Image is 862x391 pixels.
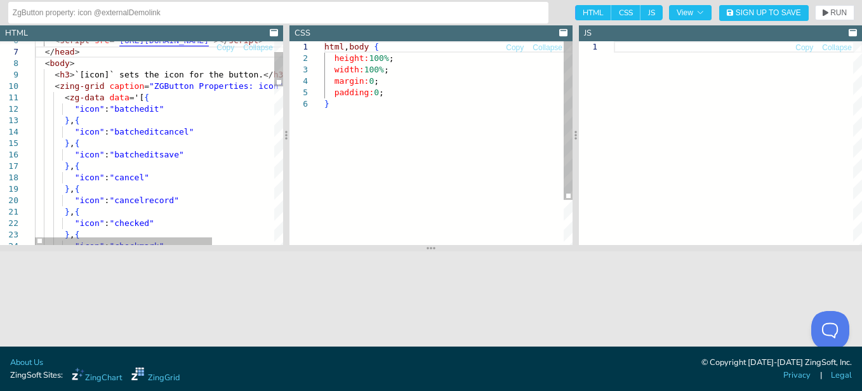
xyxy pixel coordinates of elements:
span: "batcheditcancel" [109,127,194,136]
a: ZingGrid [131,368,180,384]
a: Privacy [783,369,811,381]
span: "icon" [75,218,105,228]
span: , [344,42,349,51]
span: Copy [506,44,524,51]
span: < [45,58,50,68]
span: "cancelrecord" [109,195,179,205]
a: Legal [831,369,852,381]
span: , [70,116,75,125]
span: } [65,116,70,125]
span: : [105,150,110,159]
span: { [374,42,379,51]
span: > [75,47,80,56]
span: } [65,230,70,239]
span: h3 [274,70,284,79]
span: { [75,207,80,216]
span: </ [45,47,55,56]
span: "batchedit" [109,104,164,114]
span: 100% [364,65,384,74]
span: : [105,104,110,114]
span: data [109,93,129,102]
button: Copy [505,42,524,54]
span: > [70,58,75,68]
div: 6 [289,98,308,110]
span: zg-data [70,93,105,102]
span: "icon" [75,127,105,136]
span: `[icon]` sets the icon for the button. [75,70,263,79]
span: } [65,207,70,216]
span: { [75,138,80,148]
span: } [65,184,70,194]
span: 0 [369,76,374,86]
button: Collapse [821,42,852,54]
iframe: Toggle Customer Support [811,311,849,349]
span: : [105,173,110,182]
span: width: [335,65,364,74]
span: Copy [216,44,234,51]
div: JS [584,27,592,39]
span: , [70,138,75,148]
span: } [65,161,70,171]
span: { [75,230,80,239]
div: 4 [289,76,308,87]
span: </ [263,70,274,79]
span: ; [389,53,394,63]
button: Collapse [532,42,563,54]
span: ; [384,65,389,74]
span: , [70,184,75,194]
div: 1 [289,41,308,53]
div: 1 [579,41,597,53]
span: "cancel" [109,173,149,182]
span: < [65,93,70,102]
span: ZingSoft Sites: [10,369,63,381]
div: © Copyright [DATE]-[DATE] ZingSoft, Inc. [701,357,852,369]
span: : [105,218,110,228]
div: CSS [295,27,310,39]
span: height: [335,53,369,63]
span: "batcheditsave" [109,150,183,159]
span: Collapse [822,44,852,51]
span: : [105,127,110,136]
span: Collapse [243,44,273,51]
span: "icon" [75,173,105,182]
span: } [65,138,70,148]
div: 3 [289,64,308,76]
span: | [820,369,822,381]
span: caption [109,81,144,91]
span: < [55,70,60,79]
span: : [105,195,110,205]
span: zing-grid [60,81,104,91]
span: { [75,161,80,171]
div: 2 [289,53,308,64]
span: "icon" [75,195,105,205]
span: Collapse [533,44,562,51]
button: Copy [795,42,814,54]
button: Collapse [242,42,274,54]
span: body [349,42,369,51]
span: "icon" [75,150,105,159]
span: { [75,184,80,194]
span: = [129,93,135,102]
span: padding: [335,88,375,97]
span: < [55,81,60,91]
div: HTML [5,27,28,39]
span: html [324,42,344,51]
span: "ZGButton Properties: icon" [149,81,283,91]
span: { [144,93,149,102]
a: ZingChart [72,368,122,384]
span: 0 [374,88,379,97]
span: Copy [795,44,813,51]
span: '[ [135,93,145,102]
span: , [70,207,75,216]
span: , [70,230,75,239]
span: = [144,81,149,91]
span: { [75,116,80,125]
span: 100% [369,53,388,63]
a: About Us [10,357,43,369]
span: > [70,70,75,79]
div: 5 [289,87,308,98]
span: margin: [335,76,369,86]
span: "checked" [109,218,154,228]
span: ; [374,76,379,86]
span: body [50,58,69,68]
